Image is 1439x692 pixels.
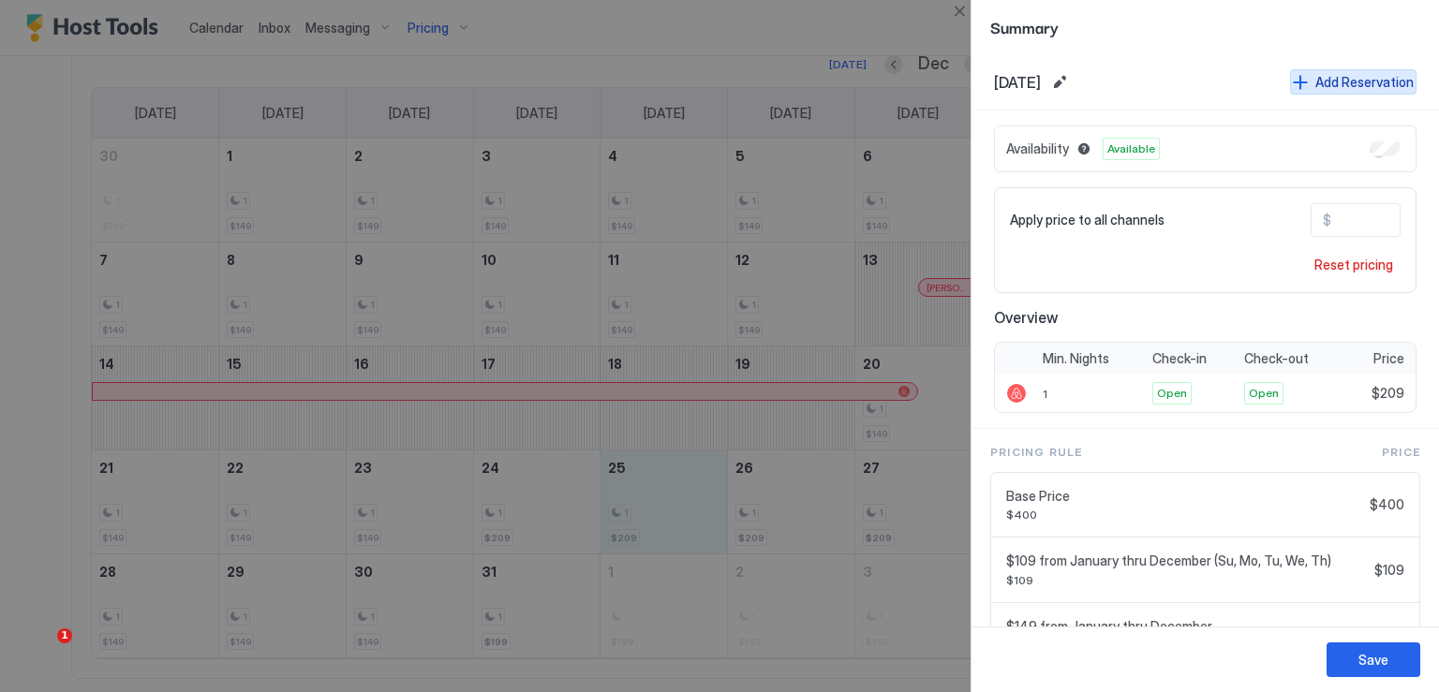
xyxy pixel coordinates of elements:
span: Price [1382,444,1420,461]
div: Save [1358,650,1388,670]
button: Add Reservation [1290,69,1417,95]
span: $400 [1370,496,1404,513]
span: $109 [1006,573,1367,587]
span: $109 [1374,562,1404,579]
span: Min. Nights [1043,350,1109,367]
span: $109 from January thru December (Su, Mo, Tu, We, Th) [1006,552,1367,569]
span: $209 [1372,385,1404,402]
button: Reset pricing [1307,252,1401,277]
span: Availability [1006,140,1069,157]
span: Open [1249,385,1279,402]
span: Open [1157,385,1187,402]
button: Save [1327,642,1420,677]
iframe: Intercom live chat [19,628,64,673]
span: Pricing Rule [990,444,1082,461]
div: Add Reservation [1315,72,1414,92]
button: Edit date range [1048,71,1071,94]
span: Price [1373,350,1404,367]
span: [DATE] [994,73,1041,92]
div: Reset pricing [1314,255,1393,274]
span: 1 [57,628,72,643]
span: Base Price [1006,488,1362,505]
span: Check-out [1244,350,1309,367]
button: Blocked dates override all pricing rules and remain unavailable until manually unblocked [1073,138,1095,160]
span: $400 [1006,508,1362,522]
span: $149 from January thru December [1006,618,1366,635]
span: Apply price to all channels [1010,212,1165,228]
span: $ [1323,212,1331,228]
span: Overview [994,308,1417,327]
span: 1 [1043,387,1047,401]
span: Available [1107,140,1155,157]
span: Check-in [1152,350,1207,367]
span: Summary [990,15,1420,38]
